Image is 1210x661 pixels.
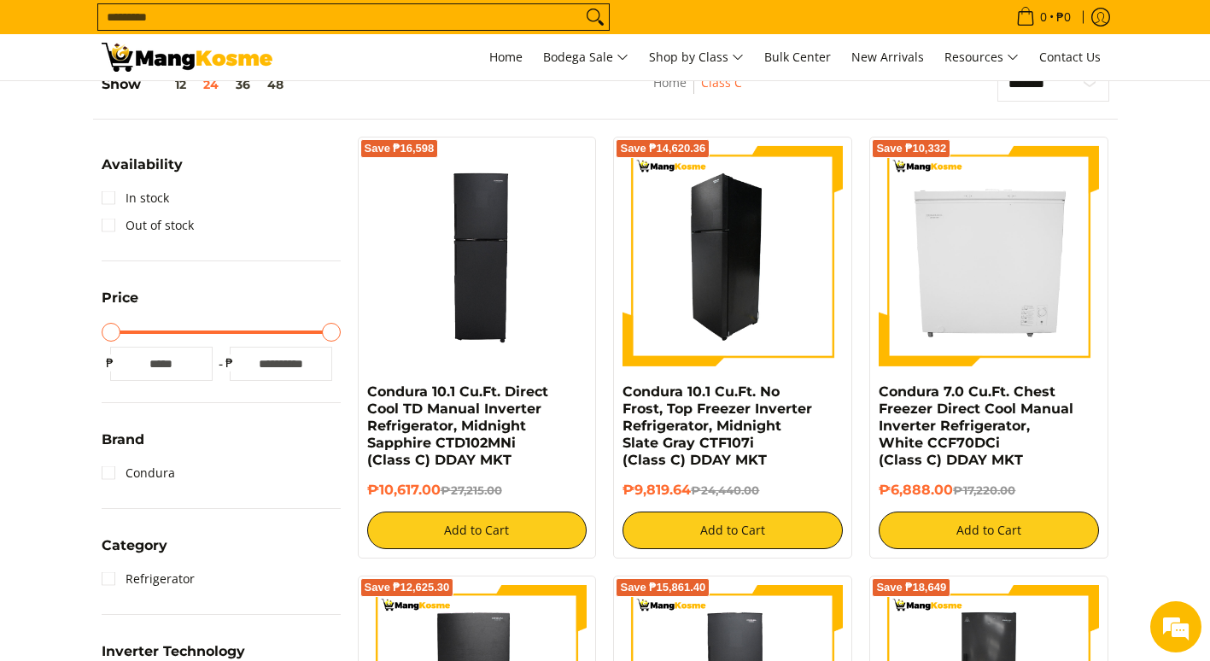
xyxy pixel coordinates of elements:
button: 24 [195,78,227,91]
button: Add to Cart [367,512,587,549]
span: Save ₱15,861.40 [620,582,705,593]
img: Condura 10.1 Cu.Ft. Direct Cool TD Manual Inverter Refrigerator, Midnight Sapphire CTD102MNi (Cla... [367,146,587,366]
a: Shop by Class [640,34,752,80]
del: ₱24,440.00 [691,483,759,497]
span: Save ₱18,649 [876,582,946,593]
h6: ₱9,819.64 [623,482,843,499]
h5: Show [102,76,292,93]
a: Condura 10.1 Cu.Ft. Direct Cool TD Manual Inverter Refrigerator, Midnight Sapphire CTD102MNi (Cla... [367,383,548,468]
span: 0 [1038,11,1049,23]
span: Save ₱14,620.36 [620,143,705,154]
a: New Arrivals [843,34,932,80]
span: ₱0 [1054,11,1073,23]
a: Home [481,34,531,80]
button: 12 [141,78,195,91]
span: Brand [102,433,144,447]
button: Search [582,4,609,30]
span: Bulk Center [764,49,831,65]
span: Save ₱16,598 [365,143,435,154]
a: Home [653,74,687,91]
summary: Open [102,539,167,565]
span: • [1011,8,1076,26]
del: ₱17,220.00 [953,483,1015,497]
del: ₱27,215.00 [441,483,502,497]
a: Condura 10.1 Cu.Ft. No Frost, Top Freezer Inverter Refrigerator, Midnight Slate Gray CTF107i (Cla... [623,383,812,468]
h6: ₱6,888.00 [879,482,1099,499]
a: Condura [102,459,175,487]
a: Bodega Sale [535,34,637,80]
span: Save ₱12,625.30 [365,582,450,593]
a: Class C [701,74,742,91]
img: Condura 7.0 Cu.Ft. Chest Freezer Direct Cool Manual Inverter Refrigerator, White CCF70DCi (Class ... [879,146,1099,366]
span: Price [102,291,138,305]
span: Save ₱10,332 [876,143,946,154]
span: Bodega Sale [543,47,628,68]
span: Availability [102,158,183,172]
button: 36 [227,78,259,91]
span: ₱ [102,354,119,371]
summary: Open [102,433,144,459]
button: Add to Cart [879,512,1099,549]
span: Resources [944,47,1019,68]
span: Inverter Technology [102,645,245,658]
span: ₱ [221,354,238,371]
button: Add to Cart [623,512,843,549]
a: Condura 7.0 Cu.Ft. Chest Freezer Direct Cool Manual Inverter Refrigerator, White CCF70DCi (Class ... [879,383,1073,468]
summary: Open [102,158,183,184]
span: New Arrivals [851,49,924,65]
nav: Breadcrumbs [552,73,844,111]
summary: Open [102,291,138,318]
nav: Main Menu [289,34,1109,80]
span: Shop by Class [649,47,744,68]
a: Contact Us [1031,34,1109,80]
a: Out of stock [102,212,194,239]
span: Contact Us [1039,49,1101,65]
a: Resources [936,34,1027,80]
img: Class C Home &amp; Business Appliances: Up to 70% Off l Mang Kosme [102,43,272,72]
a: In stock [102,184,169,212]
h6: ₱10,617.00 [367,482,587,499]
button: 48 [259,78,292,91]
span: Category [102,539,167,553]
img: Condura 10.1 Cu.Ft. No Frost, Top Freezer Inverter Refrigerator, Midnight Slate Gray CTF107i (Cla... [623,146,843,366]
span: Home [489,49,523,65]
a: Bulk Center [756,34,839,80]
a: Refrigerator [102,565,195,593]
